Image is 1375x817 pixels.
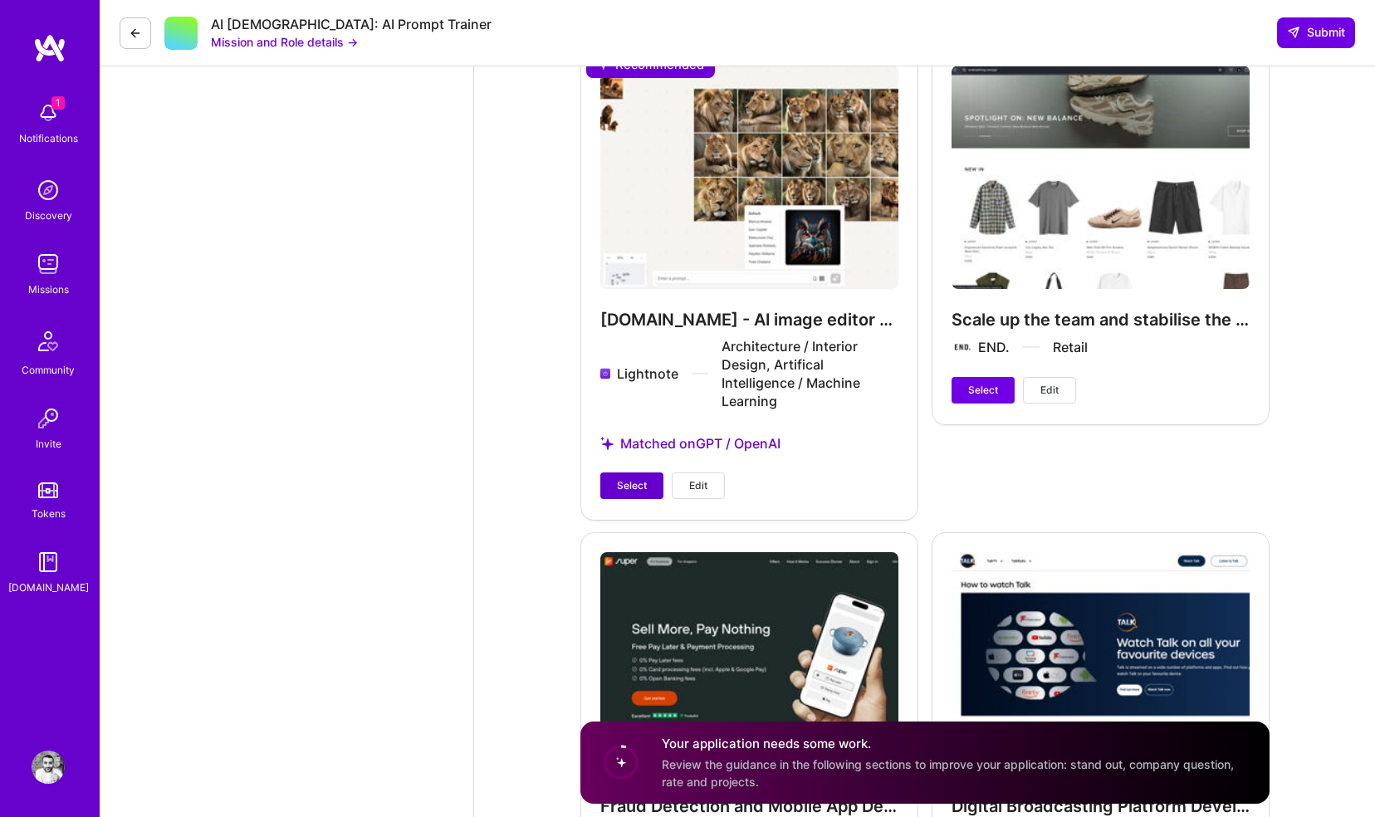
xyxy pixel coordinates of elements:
[8,579,89,596] div: [DOMAIN_NAME]
[22,361,75,379] div: Community
[28,281,69,298] div: Missions
[1023,377,1076,404] button: Edit
[968,383,998,398] span: Select
[672,472,725,499] button: Edit
[32,545,65,579] img: guide book
[38,482,58,498] img: tokens
[32,751,65,784] img: User Avatar
[1287,26,1300,39] i: icon SendLight
[211,33,358,51] button: Mission and Role details →
[36,435,61,453] div: Invite
[32,96,65,130] img: bell
[32,505,66,522] div: Tokens
[211,16,492,33] div: AI [DEMOGRAPHIC_DATA]: AI Prompt Trainer
[952,377,1015,404] button: Select
[32,174,65,207] img: discovery
[32,247,65,281] img: teamwork
[25,207,72,224] div: Discovery
[662,757,1234,789] span: Review the guidance in the following sections to improve your application: stand out, company que...
[689,478,707,493] span: Edit
[1040,383,1059,398] span: Edit
[32,402,65,435] img: Invite
[1277,17,1355,47] button: Submit
[617,478,647,493] span: Select
[33,33,66,63] img: logo
[19,130,78,147] div: Notifications
[28,321,68,361] img: Community
[662,735,1250,752] h4: Your application needs some work.
[600,472,663,499] button: Select
[51,96,65,110] span: 1
[1287,24,1345,41] span: Submit
[129,27,142,40] i: icon LeftArrowDark
[27,751,69,784] a: User Avatar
